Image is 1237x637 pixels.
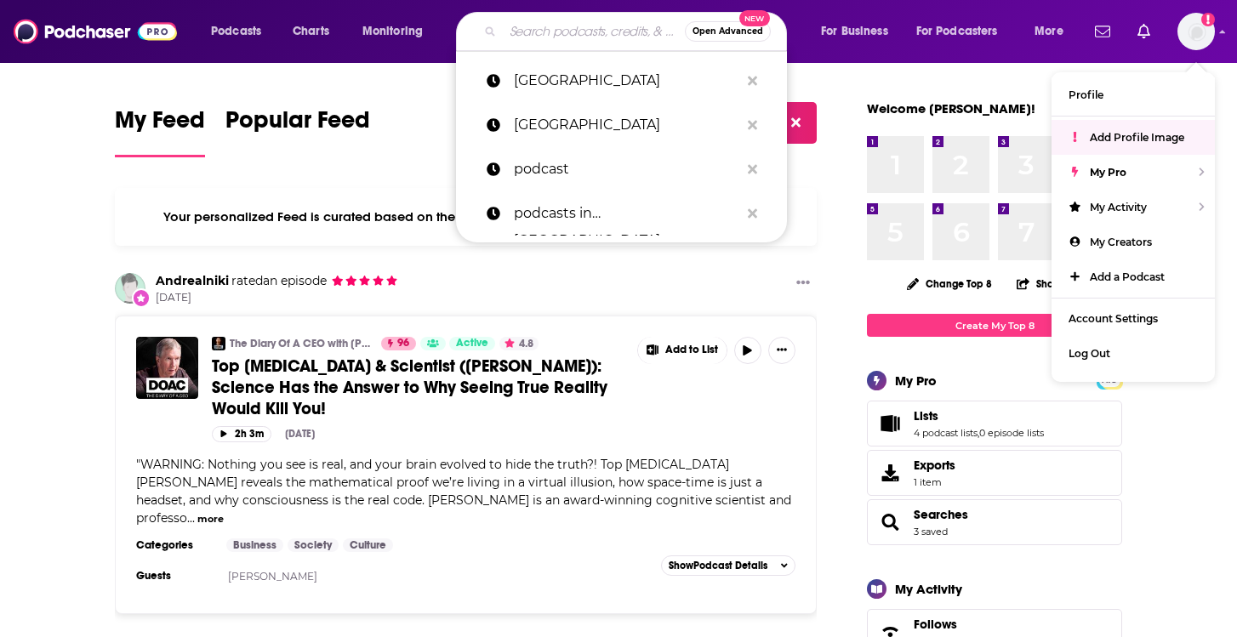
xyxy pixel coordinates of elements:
[115,273,145,304] img: Andrealniki
[293,20,329,43] span: Charts
[867,100,1035,117] a: Welcome [PERSON_NAME]!
[1035,20,1063,43] span: More
[867,450,1122,496] a: Exports
[1052,301,1215,336] a: Account Settings
[1088,17,1117,46] a: Show notifications dropdown
[136,457,791,526] span: WARNING: Nothing you see is real, and your brain evolved to hide the truth?! Top [MEDICAL_DATA] [...
[867,401,1122,446] span: Lists
[115,105,205,145] span: My Feed
[351,18,445,45] button: open menu
[456,191,787,236] a: podcasts in [GEOGRAPHIC_DATA]
[1052,77,1215,112] a: Profile
[914,617,1069,632] a: Follows
[503,18,685,45] input: Search podcasts, credits, & more...
[514,191,739,236] p: podcasts in Boston
[514,147,739,191] p: podcast
[914,427,978,439] a: 4 podcast lists
[1052,225,1215,259] a: My Creators
[514,103,739,147] p: boston
[381,337,416,350] a: 96
[895,581,962,597] div: My Activity
[1052,120,1215,155] a: Add Profile Image
[821,20,888,43] span: For Business
[873,412,907,435] a: Lists
[136,538,213,552] h3: Categories
[331,275,398,287] span: Andrealniki's Rating: 5 out of 5
[914,526,948,537] a: 3 saved
[212,426,271,442] button: 2h 3m
[156,291,398,305] span: [DATE]
[1016,267,1092,300] button: Share Top 8
[1177,13,1215,50] img: User Profile
[1090,201,1147,213] span: My Activity
[456,59,787,103] a: [GEOGRAPHIC_DATA]
[1090,270,1165,283] span: Add a Podcast
[1069,88,1103,101] span: Profile
[685,21,771,42] button: Open AdvancedNew
[916,20,998,43] span: For Podcasters
[14,15,177,48] img: Podchaser - Follow, Share and Rate Podcasts
[136,457,791,526] span: "
[914,408,938,424] span: Lists
[285,428,315,440] div: [DATE]
[638,337,727,364] button: Show More Button
[768,337,795,364] button: Show More Button
[905,18,1023,45] button: open menu
[867,499,1122,545] span: Searches
[228,570,317,583] a: [PERSON_NAME]
[226,538,283,552] a: Business
[362,20,423,43] span: Monitoring
[914,458,955,473] span: Exports
[693,27,763,36] span: Open Advanced
[873,461,907,485] span: Exports
[1177,13,1215,50] span: Logged in as lrenschler
[199,18,283,45] button: open menu
[978,427,979,439] span: ,
[187,510,195,526] span: ...
[231,273,263,288] span: rated
[115,105,205,157] a: My Feed
[979,427,1044,439] a: 0 episode lists
[282,18,339,45] a: Charts
[914,507,968,522] a: Searches
[1069,312,1158,325] span: Account Settings
[132,288,151,307] div: New Rating
[1090,236,1152,248] span: My Creators
[1023,18,1085,45] button: open menu
[212,337,225,350] img: The Diary Of A CEO with Steven Bartlett
[669,560,767,572] span: Show Podcast Details
[914,476,955,488] span: 1 item
[456,335,488,352] span: Active
[1052,72,1215,382] ul: Show profile menu
[136,569,213,583] h3: Guests
[1131,17,1157,46] a: Show notifications dropdown
[225,105,370,157] a: Popular Feed
[212,355,625,419] a: Top [MEDICAL_DATA] & Scientist ([PERSON_NAME]): Science Has the Answer to Why Seeing True Reality...
[661,555,795,576] button: ShowPodcast Details
[456,147,787,191] a: podcast
[230,337,370,350] a: The Diary Of A CEO with [PERSON_NAME]
[665,344,718,356] span: Add to List
[1099,373,1120,386] a: PRO
[499,337,539,350] button: 4.8
[449,337,495,350] a: Active
[1201,13,1215,26] svg: Add a profile image
[739,10,770,26] span: New
[115,188,817,246] div: Your personalized Feed is curated based on the Podcasts, Creators, Users, and Lists that you Follow.
[1090,131,1184,144] span: Add Profile Image
[136,337,198,399] img: Top Psychologist & Scientist (Donald Hoffman): Science Has the Answer to Why Seeing True Reality ...
[211,20,261,43] span: Podcasts
[197,512,224,526] button: more
[1069,347,1110,360] span: Log Out
[897,273,1002,294] button: Change Top 8
[472,12,803,51] div: Search podcasts, credits, & more...
[514,59,739,103] p: boston
[873,510,907,534] a: Searches
[1052,259,1215,294] a: Add a Podcast
[343,538,393,552] a: Culture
